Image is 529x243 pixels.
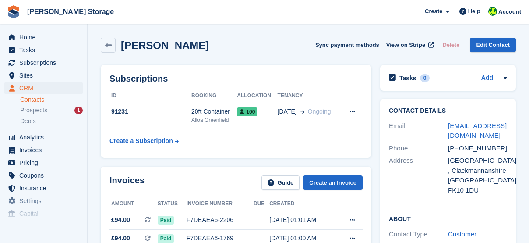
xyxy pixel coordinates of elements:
span: CRM [19,82,72,94]
span: £94.00 [111,215,130,225]
a: menu [4,169,83,182]
span: [DATE] [278,107,297,116]
a: Create an Invoice [303,175,363,190]
span: Ongoing [308,108,331,115]
a: menu [4,82,83,94]
div: [PHONE_NUMBER] [448,143,507,154]
button: Sync payment methods [315,38,379,52]
div: 1 [74,107,83,114]
span: Help [468,7,480,16]
div: Contact Type [389,229,448,239]
span: Coupons [19,169,72,182]
div: [GEOGRAPHIC_DATA] [448,175,507,186]
div: Email [389,121,448,141]
a: Edit Contact [470,38,516,52]
div: [DATE] 01:00 AM [269,234,336,243]
button: Delete [439,38,463,52]
div: Alloa Greenfield [191,116,237,124]
a: menu [4,195,83,207]
a: Deals [20,117,83,126]
th: Invoice number [187,197,254,211]
span: Paid [158,216,174,225]
h2: Invoices [109,175,145,190]
div: 20ft Container [191,107,237,116]
a: menu [4,207,83,220]
a: menu [4,182,83,194]
a: Prospects 1 [20,106,83,115]
a: menu [4,69,83,82]
span: £94.00 [111,234,130,243]
a: Contacts [20,96,83,104]
h2: Subscriptions [109,74,363,84]
div: F7DEAEA6-1769 [187,234,254,243]
h2: Tasks [399,74,416,82]
span: Account [498,7,521,16]
span: Subscriptions [19,57,72,69]
a: menu [4,31,83,43]
h2: Contact Details [389,107,507,114]
div: , Clackmannanshire [448,166,507,176]
a: Guide [261,175,300,190]
th: Tenancy [278,89,341,103]
span: Tasks [19,44,72,56]
div: 0 [420,74,430,82]
span: Capital [19,207,72,220]
a: menu [4,44,83,56]
th: Booking [191,89,237,103]
h2: [PERSON_NAME] [121,39,209,51]
span: Pricing [19,157,72,169]
span: Insurance [19,182,72,194]
a: menu [4,157,83,169]
span: Analytics [19,131,72,143]
th: Allocation [237,89,277,103]
span: Create [425,7,442,16]
span: View on Stripe [386,41,425,50]
img: Claire Wilson [488,7,497,16]
span: Home [19,31,72,43]
th: Created [269,197,336,211]
a: menu [4,57,83,69]
span: Prospects [20,106,47,114]
th: Status [158,197,187,211]
a: Add [481,73,493,83]
img: stora-icon-8386f47178a22dfd0bd8f6a31ec36ba5ce8667c1dd55bd0f319d3a0aa187defe.svg [7,5,20,18]
span: Paid [158,234,174,243]
div: [DATE] 01:01 AM [269,215,336,225]
div: Phone [389,143,448,154]
div: [GEOGRAPHIC_DATA] [448,156,507,166]
h2: About [389,214,507,223]
span: 100 [237,107,257,116]
a: menu [4,131,83,143]
th: Due [254,197,269,211]
a: Create a Subscription [109,133,179,149]
div: 91231 [109,107,191,116]
th: Amount [109,197,158,211]
div: F7DEAEA6-2206 [187,215,254,225]
a: menu [4,144,83,156]
span: Deals [20,117,36,125]
span: Invoices [19,144,72,156]
a: View on Stripe [383,38,436,52]
div: Address [389,156,448,195]
span: Settings [19,195,72,207]
a: Customer [448,230,476,238]
div: Create a Subscription [109,136,173,146]
a: [PERSON_NAME] Storage [24,4,117,19]
span: Sites [19,69,72,82]
th: ID [109,89,191,103]
div: FK10 1DU [448,186,507,196]
a: [EMAIL_ADDRESS][DOMAIN_NAME] [448,122,507,139]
